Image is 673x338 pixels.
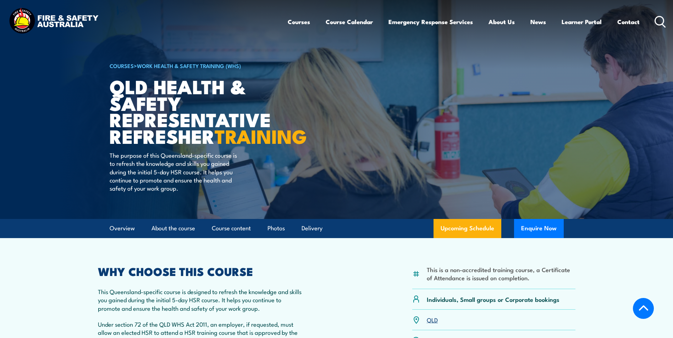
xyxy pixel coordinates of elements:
a: Contact [617,12,640,31]
a: Photos [267,219,285,238]
p: This Queensland-specific course is designed to refresh the knowledge and skills you gained during... [98,287,305,312]
a: Courses [288,12,310,31]
p: Individuals, Small groups or Corporate bookings [427,295,559,303]
a: COURSES [110,62,134,69]
li: This is a non-accredited training course, a Certificate of Attendance is issued on completion. [427,265,575,282]
a: Work Health & Safety Training (WHS) [137,62,241,69]
a: Delivery [302,219,322,238]
a: About Us [489,12,515,31]
button: Enquire Now [514,219,564,238]
a: Course Calendar [326,12,373,31]
h2: WHY CHOOSE THIS COURSE [98,266,305,276]
a: Upcoming Schedule [434,219,501,238]
h6: > [110,61,285,70]
a: About the course [151,219,195,238]
a: Overview [110,219,135,238]
p: The purpose of this Queensland-specific course is to refresh the knowledge and skills you gained ... [110,151,239,192]
strong: TRAINING [215,121,307,150]
a: Emergency Response Services [388,12,473,31]
a: News [530,12,546,31]
a: QLD [427,315,438,324]
a: Course content [212,219,251,238]
h1: QLD Health & Safety Representative Refresher [110,78,285,144]
a: Learner Portal [562,12,602,31]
